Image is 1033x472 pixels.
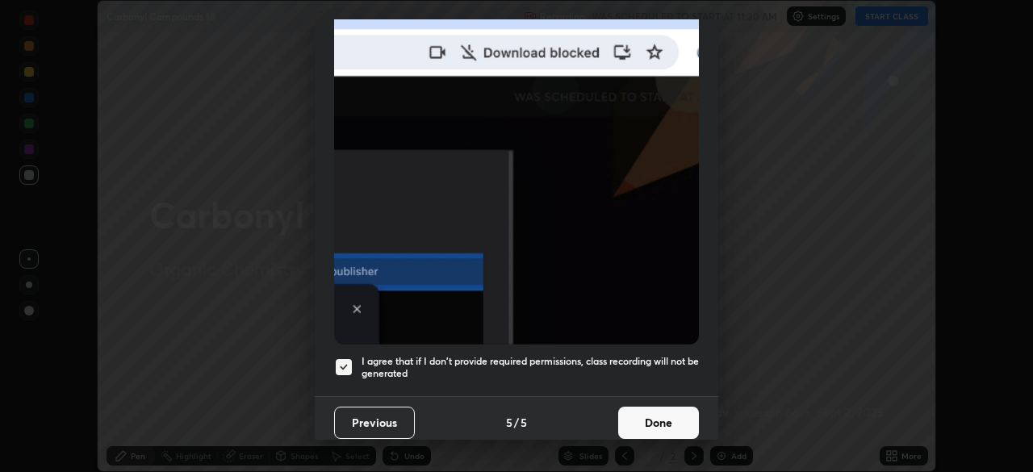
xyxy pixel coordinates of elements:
[506,414,512,431] h4: 5
[618,407,699,439] button: Done
[334,407,415,439] button: Previous
[521,414,527,431] h4: 5
[362,355,699,380] h5: I agree that if I don't provide required permissions, class recording will not be generated
[514,414,519,431] h4: /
